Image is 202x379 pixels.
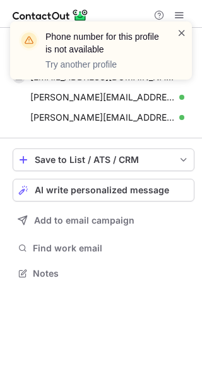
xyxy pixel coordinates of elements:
button: AI write personalized message [13,179,194,202]
header: Phone number for this profile is not available [45,30,162,56]
div: Save to List / ATS / CRM [35,155,172,165]
img: warning [19,30,39,51]
span: Add to email campaign [34,215,134,226]
img: ContactOut v5.3.10 [13,8,88,23]
span: Find work email [33,243,189,254]
button: Notes [13,265,194,282]
button: Add to email campaign [13,209,194,232]
span: AI write personalized message [35,185,169,195]
span: [PERSON_NAME][EMAIL_ADDRESS][PERSON_NAME][DOMAIN_NAME] [30,112,175,123]
button: save-profile-one-click [13,148,194,171]
span: Notes [33,268,189,279]
button: Find work email [13,239,194,257]
p: Try another profile [45,58,162,71]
